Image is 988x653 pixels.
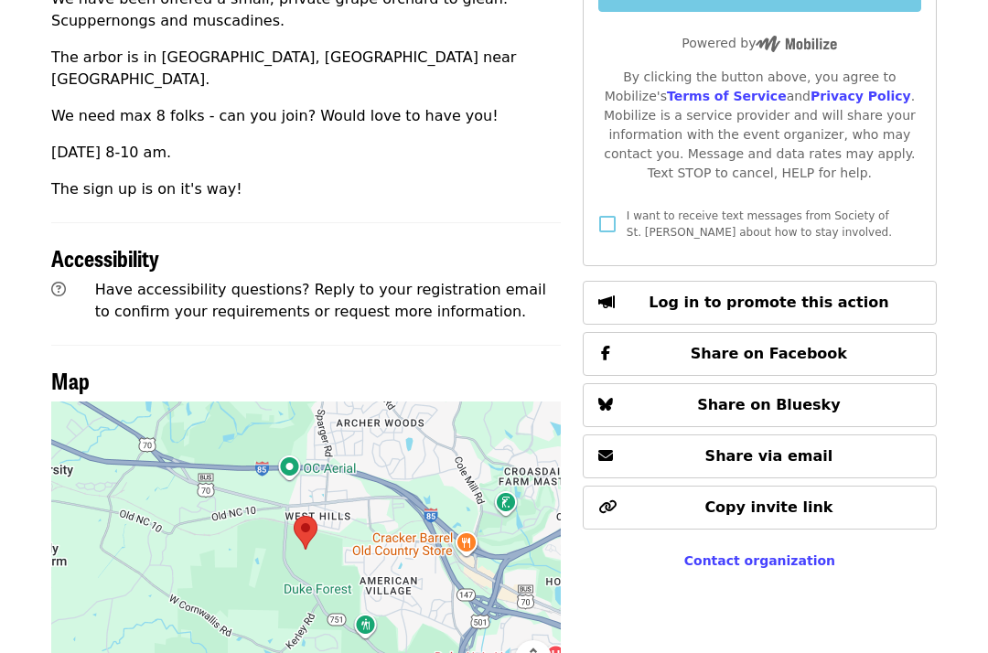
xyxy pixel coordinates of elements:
[697,396,841,413] span: Share on Bluesky
[649,294,888,311] span: Log in to promote this action
[583,281,937,325] button: Log in to promote this action
[756,36,837,52] img: Powered by Mobilize
[705,447,833,465] span: Share via email
[691,345,847,362] span: Share on Facebook
[627,209,892,239] span: I want to receive text messages from Society of St. [PERSON_NAME] about how to stay involved.
[583,486,937,530] button: Copy invite link
[684,553,835,568] a: Contact organization
[598,68,921,183] div: By clicking the button above, you agree to Mobilize's and . Mobilize is a service provider and wi...
[51,281,66,298] i: question-circle icon
[51,142,561,164] p: [DATE] 8-10 am.
[667,89,787,103] a: Terms of Service
[704,498,832,516] span: Copy invite link
[583,434,937,478] button: Share via email
[811,89,911,103] a: Privacy Policy
[583,383,937,427] button: Share on Bluesky
[51,364,90,396] span: Map
[51,105,561,127] p: We need max 8 folks - can you join? Would love to have you!
[51,178,561,200] p: The sign up is on it's way!
[51,241,159,273] span: Accessibility
[682,36,837,50] span: Powered by
[95,281,546,320] span: Have accessibility questions? Reply to your registration email to confirm your requirements or re...
[51,47,561,91] p: The arbor is in [GEOGRAPHIC_DATA], [GEOGRAPHIC_DATA] near [GEOGRAPHIC_DATA].
[583,332,937,376] button: Share on Facebook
